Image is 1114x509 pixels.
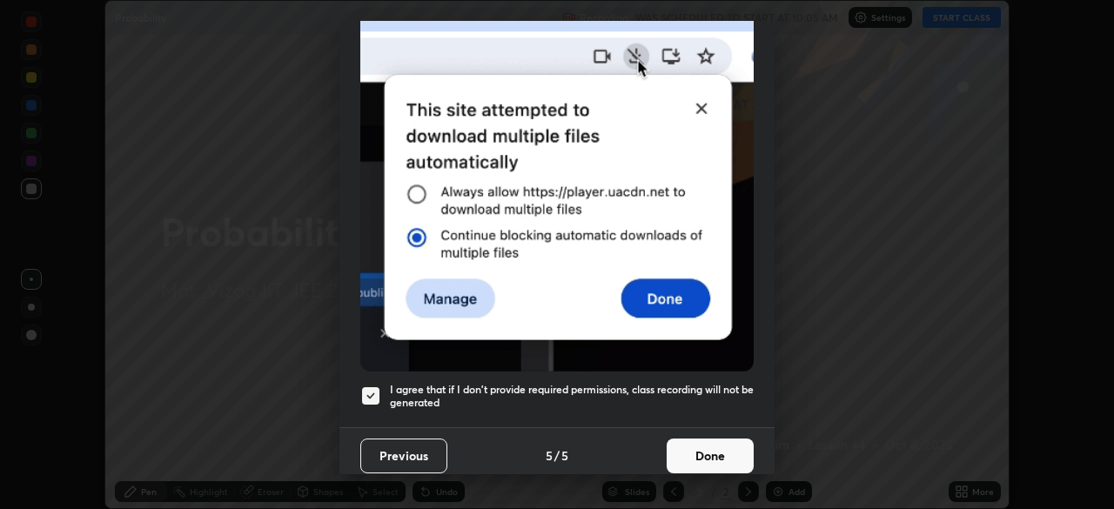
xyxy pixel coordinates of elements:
h4: 5 [546,446,553,465]
h5: I agree that if I don't provide required permissions, class recording will not be generated [390,383,754,410]
h4: 5 [561,446,568,465]
h4: / [554,446,560,465]
button: Previous [360,439,447,473]
button: Done [667,439,754,473]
